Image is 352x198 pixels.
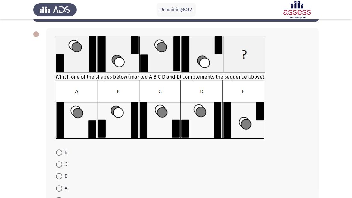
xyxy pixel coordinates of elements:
span: 8:32 [183,6,192,12]
img: UkFYYl8wNDlfQi5wbmcxNjkxMzAwODA5MDYz.png [56,80,264,139]
img: UkFYYl8wNDlfQS5wbmcxNjkxMzAwNzk4Mzgy.png [56,36,265,73]
span: A [62,185,67,192]
span: E [62,172,67,180]
img: Assessment logo of Assessment En (Focus & 16PD) [275,1,319,19]
p: Remaining: [160,6,192,14]
img: Assess Talent Management logo [33,1,77,19]
div: Which one of the shapes below (marked A B C D and E) complements the sequence above? [56,36,309,140]
span: B [62,149,67,156]
span: C [62,161,67,168]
